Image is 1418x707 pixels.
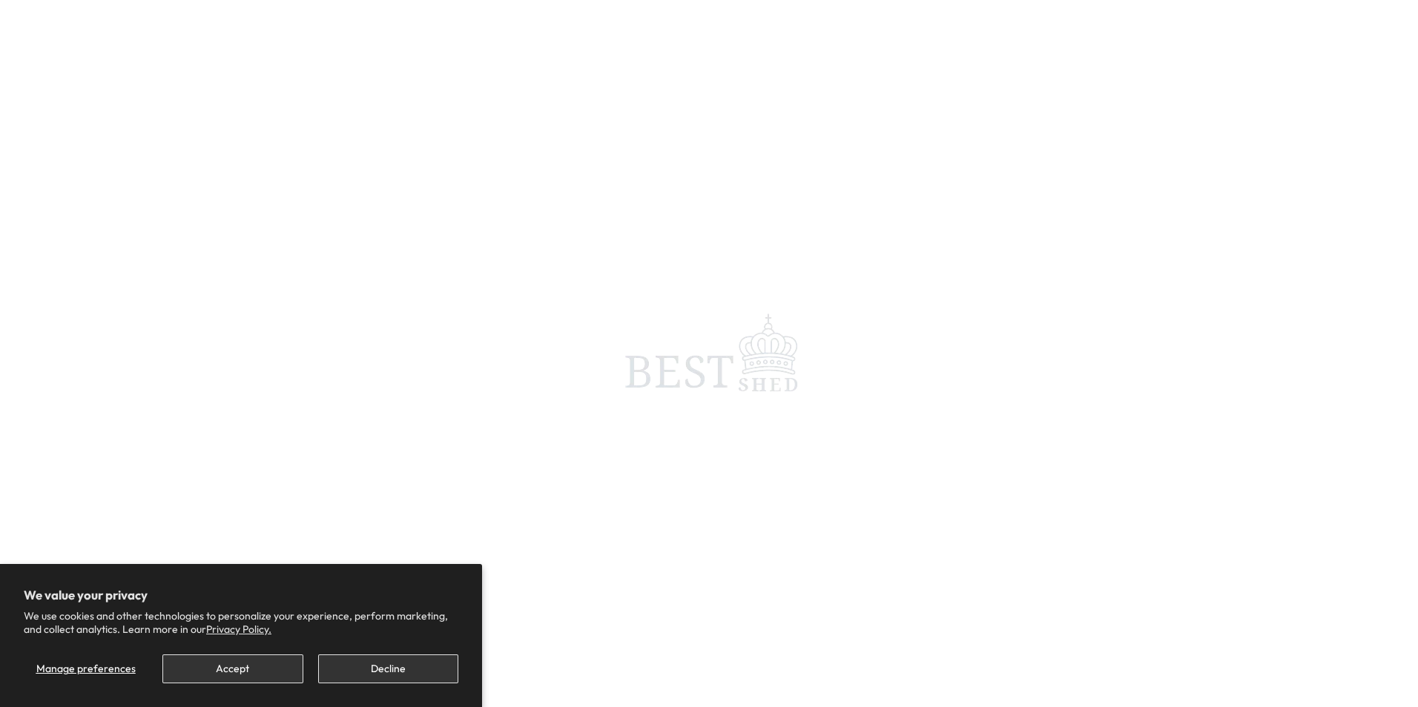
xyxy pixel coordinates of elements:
[162,654,303,683] button: Accept
[24,609,458,636] p: We use cookies and other technologies to personalize your experience, perform marketing, and coll...
[318,654,458,683] button: Decline
[36,662,136,675] span: Manage preferences
[206,623,271,636] a: Privacy Policy.
[24,588,458,603] h2: We value your privacy
[24,654,148,683] button: Manage preferences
